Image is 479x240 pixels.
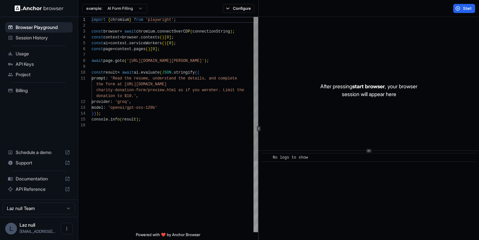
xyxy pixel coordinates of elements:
[211,88,244,92] span: her. Limit the
[146,47,148,51] span: (
[138,117,141,122] span: ;
[92,35,103,40] span: const
[273,155,308,160] span: No logs to show
[106,76,108,81] span: :
[352,83,385,90] span: start browser
[138,35,141,40] span: .
[5,85,73,96] div: Billing
[110,76,228,81] span: 'Read the resume, understand the details, and comp
[78,29,85,35] div: 3
[78,40,85,46] div: 5
[167,41,169,46] span: [
[5,59,73,69] div: API Keys
[157,29,190,34] span: connectOverCDP
[171,35,174,40] span: ;
[157,47,160,51] span: ;
[94,111,96,116] span: )
[92,47,103,51] span: const
[92,111,94,116] span: }
[16,160,62,166] span: Support
[136,232,200,240] span: Powered with ❤️ by Anchor Browser
[78,99,85,105] div: 12
[92,100,110,104] span: provider
[5,49,73,59] div: Usage
[78,46,85,52] div: 6
[162,35,164,40] span: )
[96,94,136,98] span: donation to $10.'
[78,122,85,128] div: 16
[320,82,417,98] p: After pressing , your browser session will appear here
[92,41,103,46] span: const
[136,29,155,34] span: chromium
[108,41,110,46] span: =
[96,111,98,116] span: )
[5,184,73,194] div: API Reference
[96,88,211,92] span: charity-donation-form/preview.html as if you were
[228,76,237,81] span: lete
[204,59,207,63] span: )
[86,6,102,11] span: example:
[129,41,162,46] span: serviceWorkers
[16,186,62,192] span: API Reference
[141,35,160,40] span: contexts
[124,59,127,63] span: (
[197,70,199,75] span: {
[232,29,235,34] span: ;
[16,176,62,182] span: Documentation
[174,18,176,22] span: ;
[78,70,85,76] div: 10
[122,35,138,40] span: browser
[110,18,129,22] span: chromium
[103,41,108,46] span: ai
[16,24,70,31] span: Browser Playground
[129,18,131,22] span: }
[453,4,475,13] button: Start
[78,76,85,81] div: 11
[16,61,70,67] span: API Keys
[136,94,138,98] span: ,
[103,106,106,110] span: :
[15,5,64,11] img: Anchor Logo
[20,222,35,228] span: Laz null
[131,47,134,51] span: .
[96,82,167,87] span: the form at [URL][DOMAIN_NAME]
[169,41,171,46] span: 0
[120,35,122,40] span: =
[164,35,167,40] span: [
[92,29,103,34] span: const
[160,35,162,40] span: (
[171,41,174,46] span: ]
[92,59,103,63] span: await
[195,70,197,75] span: (
[92,106,103,110] span: model
[129,100,131,104] span: ,
[164,41,167,46] span: )
[78,23,85,29] div: 2
[103,70,117,75] span: result
[117,70,120,75] span: =
[5,147,73,158] div: Schedule a demo
[463,6,472,11] span: Start
[115,100,129,104] span: 'groq'
[108,106,157,110] span: 'openai/gpt-oss-120b'
[115,59,124,63] span: goto
[162,41,164,46] span: (
[5,69,73,80] div: Project
[230,29,232,34] span: )
[110,117,120,122] span: info
[138,70,141,75] span: .
[148,47,150,51] span: )
[167,35,169,40] span: 0
[103,35,120,40] span: context
[78,58,85,64] div: 8
[134,47,146,51] span: pages
[103,59,113,63] span: page
[78,111,85,117] div: 14
[5,33,73,43] div: Session History
[174,70,195,75] span: stringify
[92,70,103,75] span: const
[124,29,136,34] span: await
[108,18,110,22] span: {
[134,70,138,75] span: ai
[207,59,209,63] span: ;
